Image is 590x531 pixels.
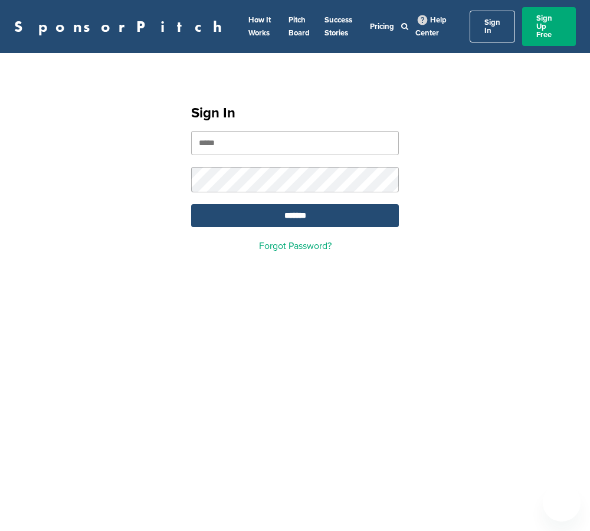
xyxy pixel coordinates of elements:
a: Sign Up Free [522,7,576,46]
a: Forgot Password? [259,240,332,252]
h1: Sign In [191,103,399,124]
a: SponsorPitch [14,19,230,34]
iframe: Button to launch messaging window [543,484,581,522]
a: How It Works [248,15,271,38]
a: Pricing [370,22,394,31]
a: Pitch Board [289,15,310,38]
a: Help Center [415,13,447,40]
a: Success Stories [324,15,352,38]
a: Sign In [470,11,515,42]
